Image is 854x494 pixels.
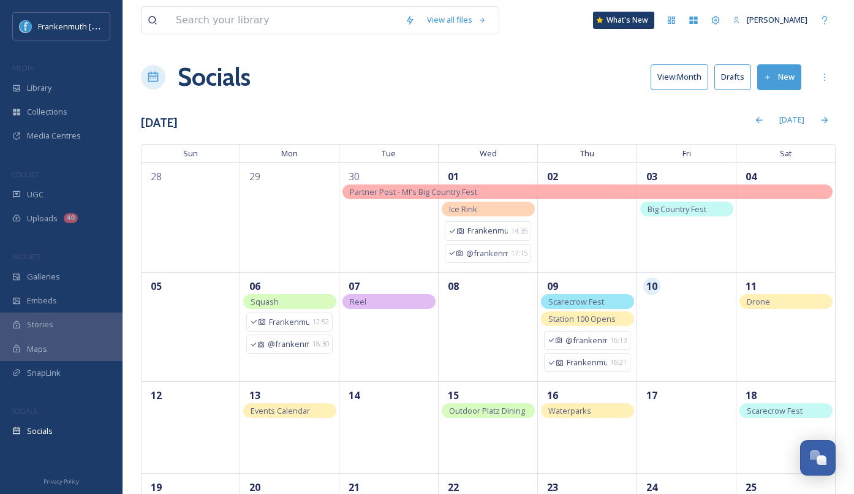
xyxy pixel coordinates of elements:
span: Drone [747,296,770,307]
span: Media Centres [27,130,81,142]
span: SnapLink [27,367,61,379]
span: 12:52 [312,317,329,327]
a: Drafts [714,64,757,89]
input: Search your library [170,7,399,34]
span: 18:30 [312,339,329,349]
span: Scarecrow Fest [747,405,803,416]
span: Galleries [27,271,60,283]
span: 13 [246,387,263,404]
span: 12 [148,387,165,404]
span: Outdoor Platz Dining [449,405,525,416]
button: Open Chat [800,440,836,476]
span: 10 [643,278,660,295]
div: 40 [64,213,78,223]
span: WIDGETS [12,252,40,261]
span: UGC [27,189,43,200]
span: 14 [346,387,363,404]
span: Collections [27,106,67,118]
span: 29 [246,168,263,185]
span: 16:21 [610,357,627,368]
span: 16:13 [610,335,627,346]
span: 06 [246,278,263,295]
span: Embeds [27,295,57,306]
span: 04 [743,168,760,185]
span: Uploads [27,213,58,224]
span: 05 [148,278,165,295]
span: 09 [544,278,561,295]
span: 01 [445,168,462,185]
span: Sun [141,144,240,162]
span: @frankenmuth [565,335,607,346]
h3: [DATE] [141,114,178,132]
a: What's New [593,12,654,29]
span: 15 [445,387,462,404]
span: 11 [743,278,760,295]
span: SOCIALS [12,406,37,416]
button: Drafts [714,64,751,89]
span: 17:15 [511,248,527,259]
a: View all files [421,8,493,32]
span: Squash [251,296,279,307]
span: Frankenmuth [467,225,508,237]
span: Scarecrow Fest Deadline [548,296,604,322]
a: Privacy Policy [43,473,79,488]
button: New [757,64,801,89]
span: Partner Post - MI's Big Country Fest [350,186,477,197]
a: [PERSON_NAME] [727,8,814,32]
span: 28 [148,168,165,185]
span: 16 [544,387,561,404]
span: [PERSON_NAME] [747,14,807,25]
span: Events Calendar [251,405,310,416]
span: Waterparks [548,405,591,416]
span: Stories [27,319,53,330]
span: Fri [637,144,736,162]
button: View:Month [651,64,708,89]
span: 14:35 [511,226,527,237]
span: MEDIA [12,63,34,72]
span: 18 [743,387,760,404]
img: Social%20Media%20PFP%202025.jpg [20,20,32,32]
span: Mon [240,144,339,162]
span: Privacy Policy [43,477,79,485]
span: Wed [439,144,538,162]
span: 03 [643,168,660,185]
span: Station 100 Opens [548,313,616,324]
span: 30 [346,168,363,185]
span: 07 [346,278,363,295]
span: Ice Rink [449,203,477,215]
span: @frankenmuth [268,338,309,350]
span: Frankenmuth [269,316,309,328]
span: Reel [350,296,366,307]
span: Sat [736,144,836,162]
a: Socials [178,59,251,96]
span: Tue [339,144,439,162]
span: Frankenmuth [US_STATE] [38,20,130,32]
span: COLLECT [12,170,39,179]
span: Big Country Fest [648,203,706,215]
span: 02 [544,168,561,185]
span: @frankenmuth [466,248,508,259]
span: Thu [538,144,637,162]
span: 08 [445,278,462,295]
span: 17 [643,387,660,404]
div: [DATE] [773,108,811,132]
span: Frankenmuth [567,357,607,368]
span: Library [27,82,51,94]
span: Socials [27,425,53,437]
span: Maps [27,343,47,355]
